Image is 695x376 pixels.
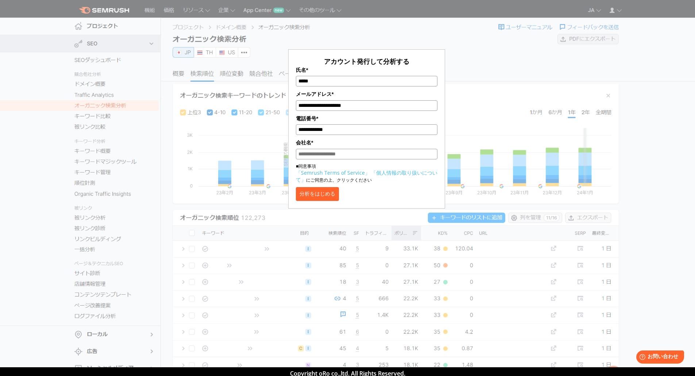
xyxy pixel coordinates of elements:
a: 「個人情報の取り扱いについて」 [296,169,437,183]
button: 分析をはじめる [296,187,339,201]
label: メールアドレス* [296,90,437,98]
iframe: Help widget launcher [630,348,687,368]
a: 「Semrush Terms of Service」 [296,169,370,176]
p: ■同意事項 にご同意の上、クリックください [296,163,437,183]
span: アカウント発行して分析する [324,57,409,66]
label: 電話番号* [296,115,437,123]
